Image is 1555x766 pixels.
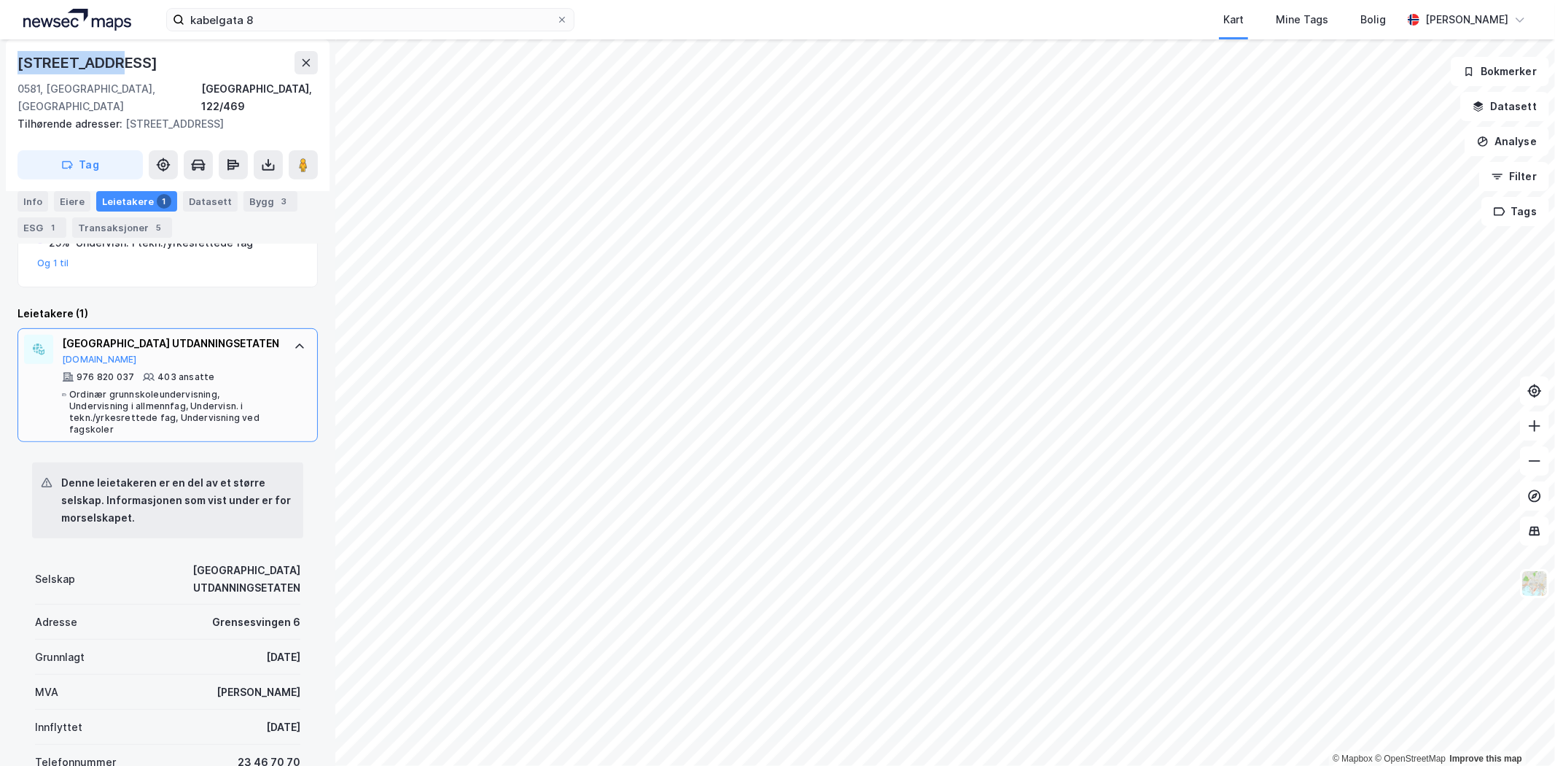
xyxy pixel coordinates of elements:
[1450,754,1522,764] a: Improve this map
[46,220,61,235] div: 1
[17,117,125,130] span: Tilhørende adresser:
[1223,11,1244,28] div: Kart
[23,9,131,31] img: logo.a4113a55bc3d86da70a041830d287a7e.svg
[69,389,279,436] div: Ordinær grunnskoleundervisning, Undervisning i allmennfag, Undervisn. i tekn./yrkesrettede fag, U...
[17,80,201,115] div: 0581, [GEOGRAPHIC_DATA], [GEOGRAPHIC_DATA]
[1460,92,1549,121] button: Datasett
[35,614,77,631] div: Adresse
[35,649,85,666] div: Grunnlagt
[35,719,82,736] div: Innflyttet
[17,115,306,133] div: [STREET_ADDRESS]
[1482,696,1555,766] iframe: Chat Widget
[35,570,75,588] div: Selskap
[1360,11,1386,28] div: Bolig
[1481,197,1549,226] button: Tags
[157,371,214,383] div: 403 ansatte
[184,9,556,31] input: Søk på adresse, matrikkel, gårdeiere, leietakere eller personer
[35,684,58,701] div: MVA
[1521,570,1548,597] img: Z
[266,719,300,736] div: [DATE]
[61,474,292,527] div: Denne leietakeren er en del av et større selskap. Informasjonen som vist under er for morselskapet.
[93,562,300,597] div: [GEOGRAPHIC_DATA] UTDANNINGSETATEN
[17,191,48,212] div: Info
[1451,57,1549,86] button: Bokmerker
[96,191,177,212] div: Leietakere
[1465,127,1549,156] button: Analyse
[17,51,160,74] div: [STREET_ADDRESS]
[266,649,300,666] div: [DATE]
[62,354,137,365] button: [DOMAIN_NAME]
[72,217,172,238] div: Transaksjoner
[152,220,166,235] div: 5
[1276,11,1328,28] div: Mine Tags
[1333,754,1373,764] a: Mapbox
[17,150,143,179] button: Tag
[201,80,318,115] div: [GEOGRAPHIC_DATA], 122/469
[17,305,318,322] div: Leietakere (1)
[1375,754,1446,764] a: OpenStreetMap
[1479,162,1549,191] button: Filter
[1425,11,1508,28] div: [PERSON_NAME]
[217,684,300,701] div: [PERSON_NAME]
[17,217,66,238] div: ESG
[54,191,90,212] div: Eiere
[62,335,279,352] div: [GEOGRAPHIC_DATA] UTDANNINGSETATEN
[157,194,171,209] div: 1
[77,371,134,383] div: 976 820 037
[277,194,292,209] div: 3
[243,191,297,212] div: Bygg
[183,191,238,212] div: Datasett
[212,614,300,631] div: Grensesvingen 6
[37,258,69,269] button: Og 1 til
